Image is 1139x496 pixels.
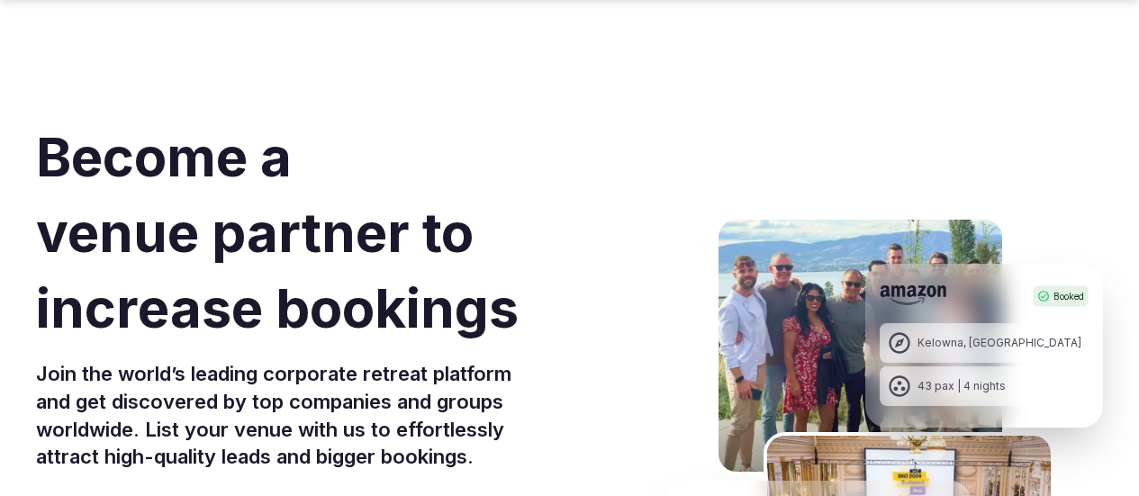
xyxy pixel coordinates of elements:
[1033,285,1089,307] div: Booked
[36,360,653,471] p: Join the world’s leading corporate retreat platform and get discovered by top companies and group...
[918,336,1081,351] div: Kelowna, [GEOGRAPHIC_DATA]
[36,119,653,346] h1: Become a venue partner to increase bookings
[918,379,1006,394] div: 43 pax | 4 nights
[715,216,1006,475] img: Amazon Kelowna Retreat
